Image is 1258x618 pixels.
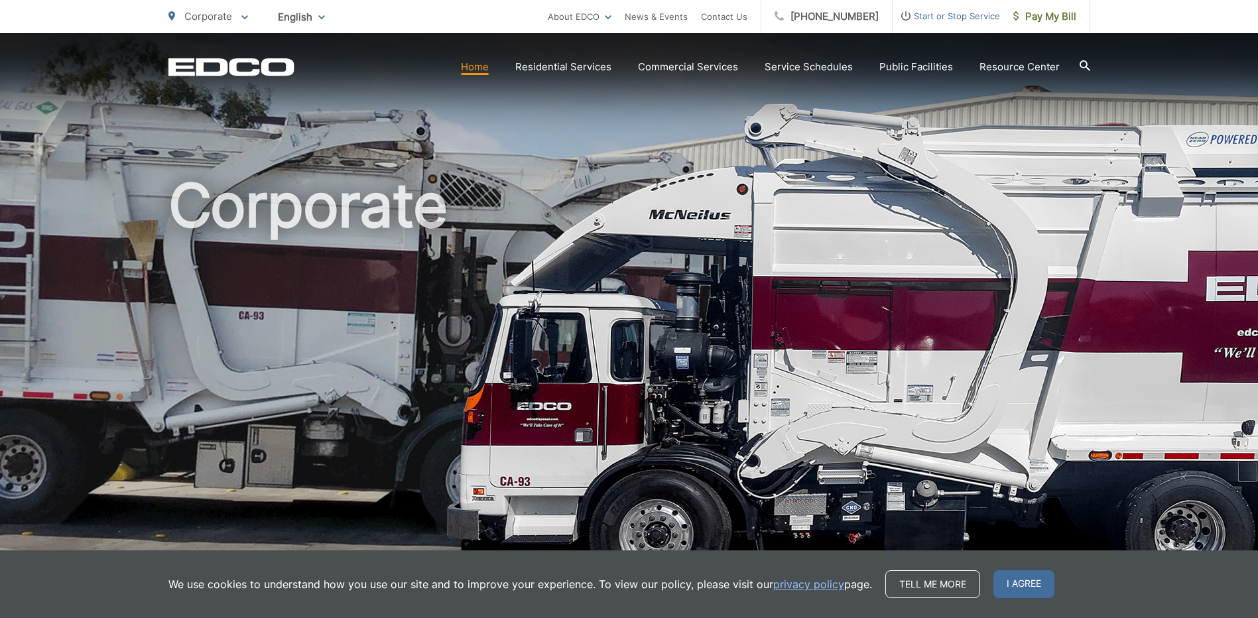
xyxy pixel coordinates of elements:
a: privacy policy [773,576,844,592]
span: English [268,5,335,29]
a: Contact Us [701,9,747,25]
span: Pay My Bill [1013,9,1076,25]
a: About EDCO [548,9,611,25]
a: Resource Center [979,59,1060,75]
a: News & Events [625,9,688,25]
a: Tell me more [885,570,980,598]
a: Service Schedules [765,59,853,75]
span: Corporate [184,10,232,23]
a: Residential Services [515,59,611,75]
a: Home [461,59,489,75]
h1: Corporate [168,172,1090,592]
span: I agree [993,570,1054,598]
a: Commercial Services [638,59,738,75]
a: Public Facilities [879,59,953,75]
p: We use cookies to understand how you use our site and to improve your experience. To view our pol... [168,576,872,592]
a: EDCD logo. Return to the homepage. [168,58,294,76]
